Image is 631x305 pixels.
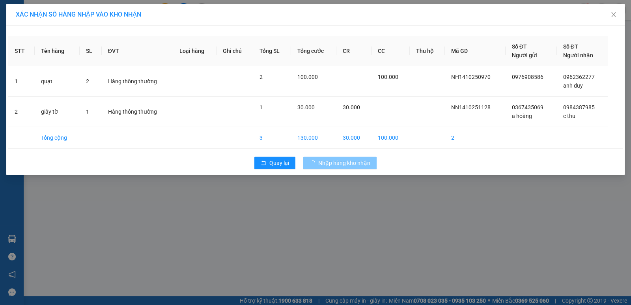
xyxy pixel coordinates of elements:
[610,11,617,18] span: close
[20,34,80,60] span: [GEOGRAPHIC_DATA], [GEOGRAPHIC_DATA] ↔ [GEOGRAPHIC_DATA]
[8,97,35,127] td: 2
[291,36,336,66] th: Tổng cước
[253,36,291,66] th: Tổng SL
[512,52,537,58] span: Người gửi
[336,127,371,149] td: 30.000
[563,74,595,80] span: 0962362277
[8,66,35,97] td: 1
[80,36,102,66] th: SL
[563,52,593,58] span: Người nhận
[336,36,371,66] th: CR
[445,36,505,66] th: Mã GD
[35,127,80,149] td: Tổng cộng
[378,74,398,80] span: 100.000
[410,36,445,66] th: Thu hộ
[269,159,289,167] span: Quay lại
[563,104,595,110] span: 0984387985
[603,4,625,26] button: Close
[8,36,35,66] th: STT
[563,43,578,50] span: Số ĐT
[4,39,19,79] img: logo
[23,6,80,32] strong: CHUYỂN PHÁT NHANH AN PHÚ QUÝ
[563,82,583,89] span: anh duy
[451,74,491,80] span: NH1410250970
[259,74,263,80] span: 2
[253,127,291,149] td: 3
[512,74,543,80] span: 0976908586
[217,36,253,66] th: Ghi chú
[451,104,491,110] span: NN1410251128
[343,104,360,110] span: 30.000
[261,160,266,167] span: rollback
[297,104,315,110] span: 30.000
[86,109,89,115] span: 1
[35,36,80,66] th: Tên hàng
[512,104,543,110] span: 0367435069
[259,104,263,110] span: 1
[102,66,173,97] td: Hàng thông thường
[303,157,377,169] button: Nhập hàng kho nhận
[445,127,505,149] td: 2
[35,66,80,97] td: quạt
[102,36,173,66] th: ĐVT
[512,43,527,50] span: Số ĐT
[297,74,318,80] span: 100.000
[86,78,89,84] span: 2
[512,113,532,119] span: a hoàng
[372,36,410,66] th: CC
[35,97,80,127] td: giấy tờ
[16,11,141,18] span: XÁC NHẬN SỐ HÀNG NHẬP VÀO KHO NHẬN
[563,113,575,119] span: c thu
[173,36,217,66] th: Loại hàng
[372,127,410,149] td: 100.000
[310,160,318,166] span: loading
[102,97,173,127] td: Hàng thông thường
[318,159,370,167] span: Nhập hàng kho nhận
[291,127,336,149] td: 130.000
[254,157,295,169] button: rollbackQuay lại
